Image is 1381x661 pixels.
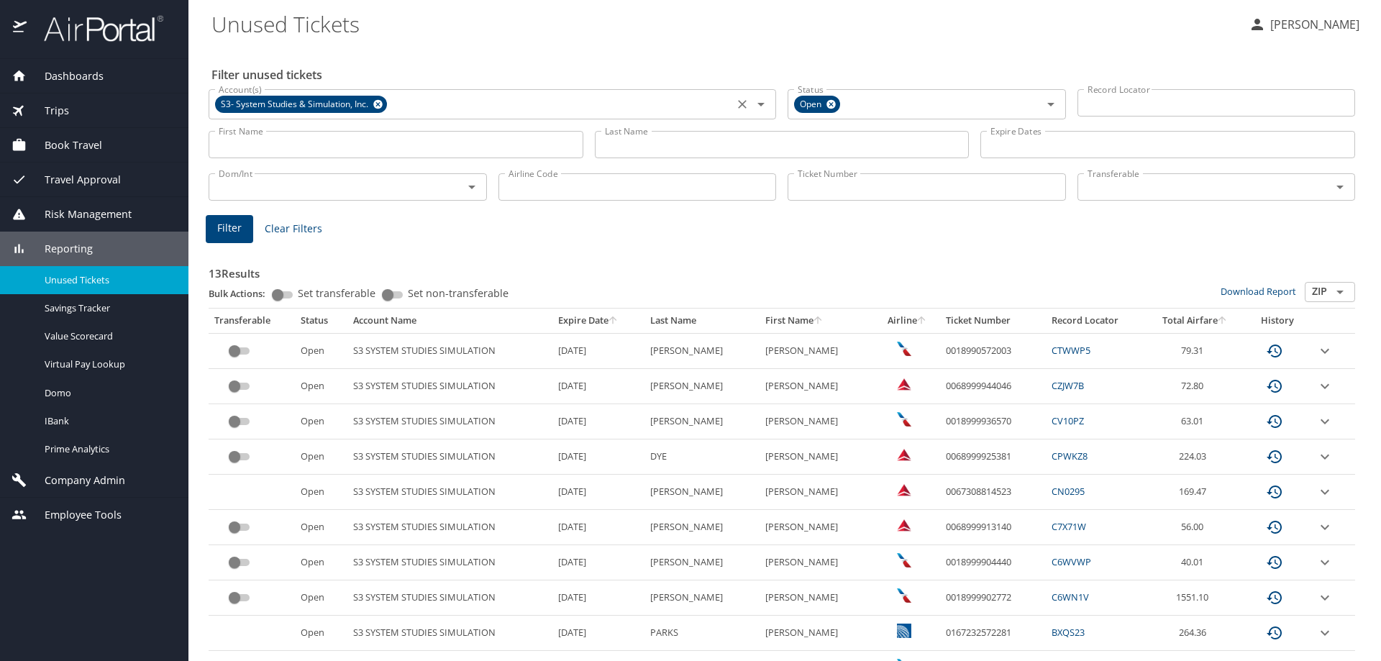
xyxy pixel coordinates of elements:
[209,257,1355,282] h3: 13 Results
[27,473,125,488] span: Company Admin
[1052,379,1084,392] a: CZJW7B
[940,333,1046,368] td: 0018990572003
[347,369,552,404] td: S3 SYSTEM STUDIES SIMULATION
[347,545,552,580] td: S3 SYSTEM STUDIES SIMULATION
[897,412,911,427] img: American Airlines
[760,404,875,439] td: [PERSON_NAME]
[215,96,387,113] div: S3- System Studies & Simulation, Inc.
[760,616,875,651] td: [PERSON_NAME]
[1052,626,1085,639] a: BXQS23
[1316,342,1334,360] button: expand row
[1046,309,1147,333] th: Record Locator
[206,215,253,243] button: Filter
[295,404,347,439] td: Open
[940,545,1046,580] td: 0018999904440
[794,96,840,113] div: Open
[760,580,875,616] td: [PERSON_NAME]
[1052,520,1086,533] a: C7X71W
[760,510,875,545] td: [PERSON_NAME]
[1041,94,1061,114] button: Open
[644,580,760,616] td: [PERSON_NAME]
[897,553,911,567] img: American Airlines
[1243,12,1365,37] button: [PERSON_NAME]
[552,545,644,580] td: [DATE]
[1316,554,1334,571] button: expand row
[940,369,1046,404] td: 0068999944046
[1052,591,1089,603] a: C6WN1V
[1316,519,1334,536] button: expand row
[347,333,552,368] td: S3 SYSTEM STUDIES SIMULATION
[760,475,875,510] td: [PERSON_NAME]
[552,475,644,510] td: [DATE]
[897,447,911,462] img: Delta Airlines
[940,475,1046,510] td: 0067308814523
[45,357,171,371] span: Virtual Pay Lookup
[1146,439,1244,475] td: 224.03
[813,316,824,326] button: sort
[552,580,644,616] td: [DATE]
[644,545,760,580] td: [PERSON_NAME]
[1244,309,1311,333] th: History
[13,14,28,42] img: icon-airportal.png
[940,309,1046,333] th: Ticket Number
[1146,545,1244,580] td: 40.01
[1146,475,1244,510] td: 169.47
[295,510,347,545] td: Open
[45,442,171,456] span: Prime Analytics
[214,314,289,327] div: Transferable
[265,220,322,238] span: Clear Filters
[295,545,347,580] td: Open
[1316,589,1334,606] button: expand row
[1266,16,1359,33] p: [PERSON_NAME]
[1146,309,1244,333] th: Total Airfare
[794,97,830,112] span: Open
[897,624,911,638] img: United Airlines
[211,1,1237,46] h1: Unused Tickets
[760,439,875,475] td: [PERSON_NAME]
[215,97,377,112] span: S3- System Studies & Simulation, Inc.
[45,301,171,315] span: Savings Tracker
[1146,333,1244,368] td: 79.31
[1330,282,1350,302] button: Open
[609,316,619,326] button: sort
[644,369,760,404] td: [PERSON_NAME]
[940,404,1046,439] td: 0018999936570
[552,309,644,333] th: Expire Date
[1330,177,1350,197] button: Open
[209,287,277,300] p: Bulk Actions:
[45,386,171,400] span: Domo
[295,616,347,651] td: Open
[644,439,760,475] td: DYE
[27,68,104,84] span: Dashboards
[295,309,347,333] th: Status
[1052,344,1090,357] a: CTWWP5
[1146,510,1244,545] td: 56.00
[1146,369,1244,404] td: 72.80
[1316,413,1334,430] button: expand row
[1146,616,1244,651] td: 264.36
[28,14,163,42] img: airportal-logo.png
[760,369,875,404] td: [PERSON_NAME]
[347,616,552,651] td: S3 SYSTEM STUDIES SIMULATION
[732,94,752,114] button: Clear
[45,329,171,343] span: Value Scorecard
[347,580,552,616] td: S3 SYSTEM STUDIES SIMULATION
[347,439,552,475] td: S3 SYSTEM STUDIES SIMULATION
[644,309,760,333] th: Last Name
[1146,404,1244,439] td: 63.01
[552,369,644,404] td: [DATE]
[211,63,1358,86] h2: Filter unused tickets
[897,377,911,391] img: Delta Airlines
[1052,555,1091,568] a: C6WVWP
[408,288,509,298] span: Set non-transferable
[940,580,1046,616] td: 0018999902772
[644,510,760,545] td: [PERSON_NAME]
[27,103,69,119] span: Trips
[1052,450,1088,462] a: CPWKZ8
[1316,378,1334,395] button: expand row
[897,518,911,532] img: Delta Airlines
[45,273,171,287] span: Unused Tickets
[27,241,93,257] span: Reporting
[347,510,552,545] td: S3 SYSTEM STUDIES SIMULATION
[875,309,940,333] th: Airline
